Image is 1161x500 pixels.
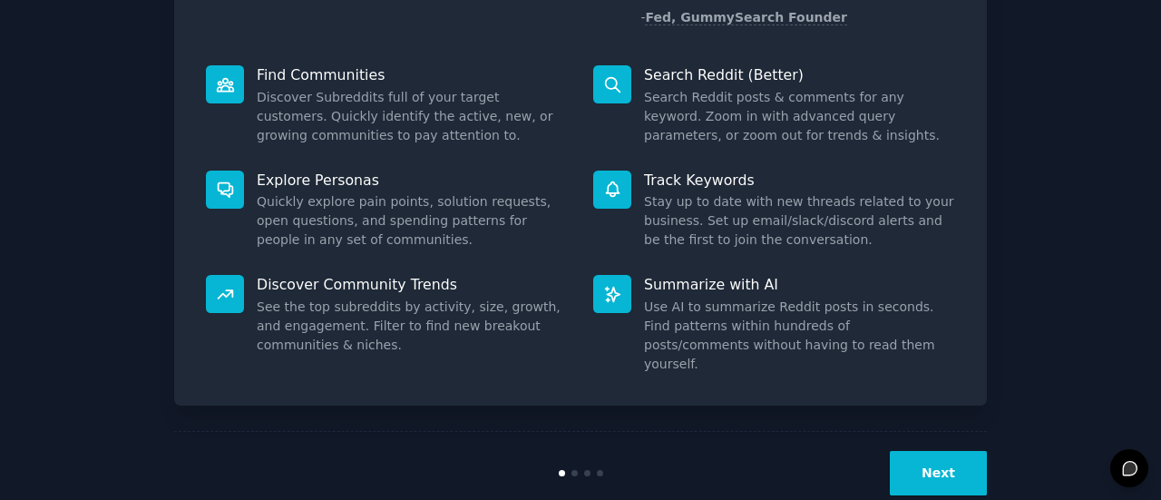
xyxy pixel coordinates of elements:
p: Summarize with AI [644,275,955,294]
p: Discover Community Trends [257,275,568,294]
p: Find Communities [257,65,568,84]
dd: Quickly explore pain points, solution requests, open questions, and spending patterns for people ... [257,192,568,250]
p: Explore Personas [257,171,568,190]
dd: Use AI to summarize Reddit posts in seconds. Find patterns within hundreds of posts/comments with... [644,298,955,374]
div: - [640,8,847,27]
a: Fed, GummySearch Founder [645,10,847,25]
p: Search Reddit (Better) [644,65,955,84]
button: Next [890,451,987,495]
dd: Stay up to date with new threads related to your business. Set up email/slack/discord alerts and ... [644,192,955,250]
dd: Search Reddit posts & comments for any keyword. Zoom in with advanced query parameters, or zoom o... [644,88,955,145]
p: Track Keywords [644,171,955,190]
dd: Discover Subreddits full of your target customers. Quickly identify the active, new, or growing c... [257,88,568,145]
dd: See the top subreddits by activity, size, growth, and engagement. Filter to find new breakout com... [257,298,568,355]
